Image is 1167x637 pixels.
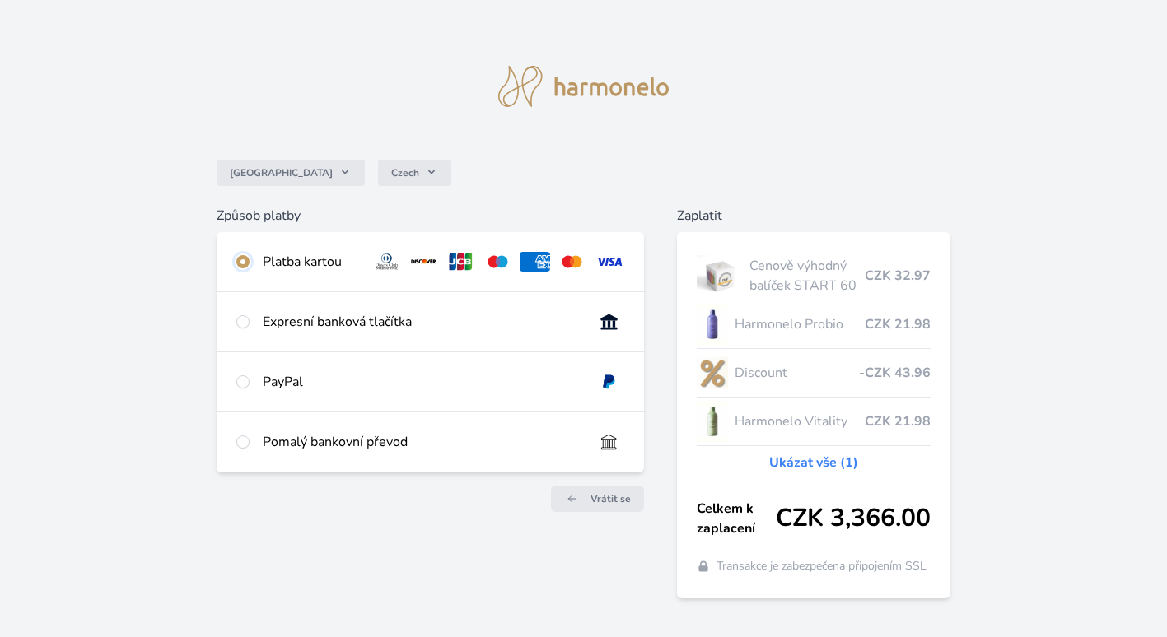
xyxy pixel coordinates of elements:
[520,252,550,272] img: amex.svg
[551,486,644,512] a: Vrátit se
[697,352,728,393] img: discount-lo.png
[865,266,931,286] span: CZK 32.97
[677,206,951,226] h6: Zaplatit
[749,256,865,295] span: Cenově výhodný balíček START 60
[697,401,728,442] img: CLEAN_VITALITY_se_stinem_x-lo.jpg
[498,66,670,107] img: logo.svg
[483,252,513,272] img: maestro.svg
[263,252,358,272] div: Platba kartou
[591,492,631,505] span: Vrátit se
[594,372,624,392] img: paypal.svg
[217,206,644,226] h6: Způsob platby
[594,312,624,332] img: onlineBanking_CZ.svg
[865,314,931,334] span: CZK 21.98
[391,166,419,179] span: Czech
[859,363,931,383] span: -CZK 43.96
[263,432,581,452] div: Pomalý bankovní převod
[865,411,931,431] span: CZK 21.98
[735,363,860,383] span: Discount
[557,252,587,272] img: mc.svg
[230,166,333,179] span: [GEOGRAPHIC_DATA]
[371,252,402,272] img: diners.svg
[776,504,931,533] span: CZK 3,366.00
[769,453,858,472] a: Ukázat vše (1)
[408,252,439,272] img: discover.svg
[594,252,624,272] img: visa.svg
[717,558,927,574] span: Transakce je zabezpečena připojením SSL
[697,499,777,538] span: Celkem k zaplacení
[697,304,728,345] img: CLEAN_PROBIO_se_stinem_x-lo.jpg
[697,255,744,296] img: start.jpg
[217,160,365,186] button: [GEOGRAPHIC_DATA]
[446,252,476,272] img: jcb.svg
[594,432,624,452] img: bankTransfer_IBAN.svg
[735,314,866,334] span: Harmonelo Probio
[735,411,866,431] span: Harmonelo Vitality
[378,160,451,186] button: Czech
[263,372,581,392] div: PayPal
[263,312,581,332] div: Expresní banková tlačítka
